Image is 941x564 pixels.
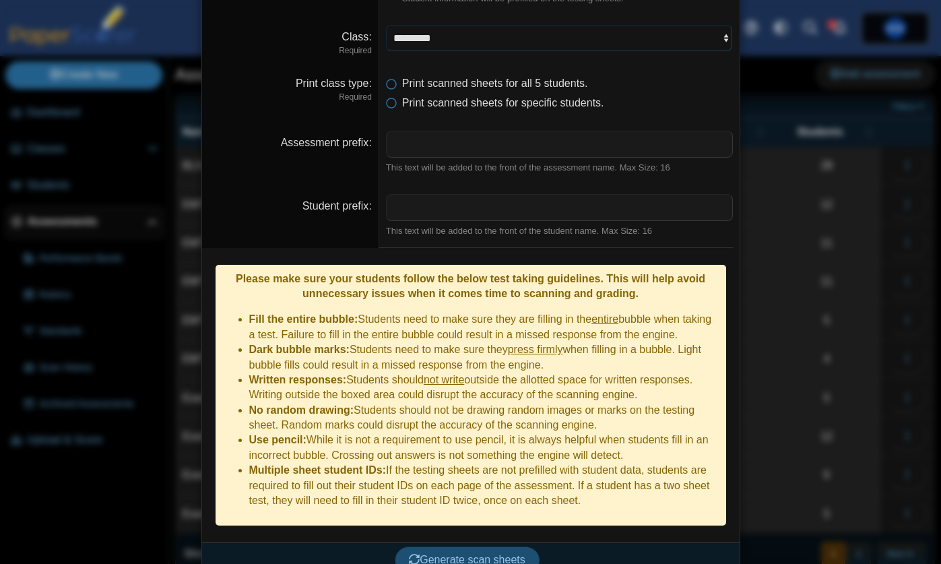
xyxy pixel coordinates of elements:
label: Assessment prefix [281,137,372,148]
u: entire [591,313,618,325]
li: Students should outside the allotted space for written responses. Writing outside the boxed area ... [249,373,719,403]
li: Students need to make sure they when filling in a bubble. Light bubble fills could result in a mi... [249,342,719,373]
b: Written responses: [249,374,347,385]
span: Print scanned sheets for all 5 students. [402,77,588,89]
label: Print class type [296,77,372,89]
dfn: Required [209,92,372,103]
b: Dark bubble marks: [249,344,350,355]
span: Print scanned sheets for specific students. [402,97,604,108]
u: press firmly [508,344,563,355]
b: Use pencil: [249,434,306,445]
b: Multiple sheet student IDs: [249,464,387,476]
label: Student prefix [302,200,372,212]
div: This text will be added to the front of the assessment name. Max Size: 16 [386,162,733,174]
label: Class [342,31,371,42]
u: not write [424,374,464,385]
dfn: Required [209,45,372,57]
b: Fill the entire bubble: [249,313,358,325]
li: If the testing sheets are not prefilled with student data, students are required to fill out thei... [249,463,719,508]
li: Students need to make sure they are filling in the bubble when taking a test. Failure to fill in ... [249,312,719,342]
div: This text will be added to the front of the student name. Max Size: 16 [386,225,733,237]
li: While it is not a requirement to use pencil, it is always helpful when students fill in an incorr... [249,433,719,463]
b: No random drawing: [249,404,354,416]
b: Please make sure your students follow the below test taking guidelines. This will help avoid unne... [236,273,705,299]
li: Students should not be drawing random images or marks on the testing sheet. Random marks could di... [249,403,719,433]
